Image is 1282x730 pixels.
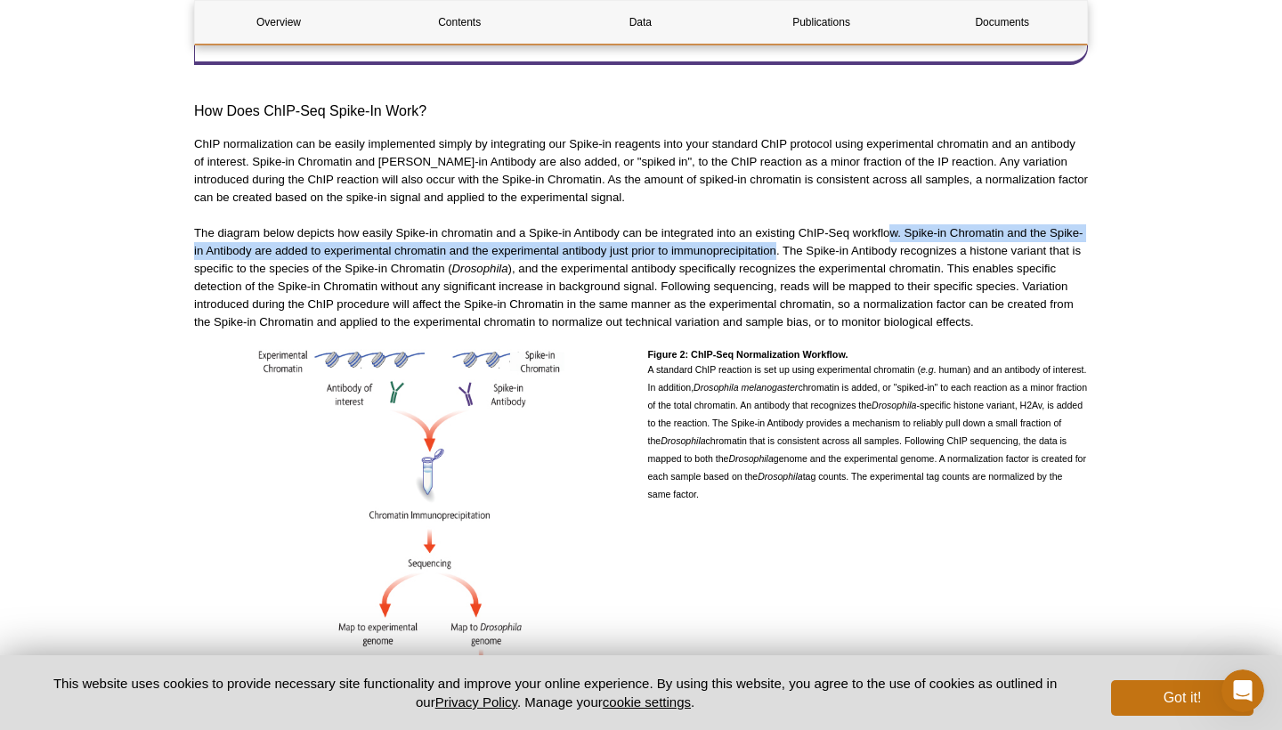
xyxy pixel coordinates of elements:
a: Privacy Policy [435,694,517,710]
a: Overview [195,1,362,44]
p: This website uses cookies to provide necessary site functionality and improve your online experie... [28,674,1082,711]
img: Click on the image to enlarge it. [258,349,570,703]
span: A standard ChIP reaction is set up using experimental chromatin ( . human) and an antibody of int... [648,364,1088,499]
h4: Figure 2: ChIP-Seq Normalization Workflow. [648,349,1089,361]
p: ChIP normalization can be easily implemented simply by integrating our Spike-in reagents into you... [194,135,1088,207]
em: Drosophila [872,400,916,410]
button: Got it! [1111,680,1254,716]
em: Drosophila [758,471,802,482]
h3: How Does ChIP-Seq Spike-In Work? [194,101,1088,122]
button: cookie settings [603,694,691,710]
a: Data [556,1,724,44]
a: Contents [376,1,543,44]
em: e.g [921,364,934,375]
iframe: Intercom live chat [1221,669,1264,712]
em: Drosophila melanogaster [694,382,798,393]
em: Drosophila [661,435,705,446]
em: Drosophila [452,262,508,275]
em: Drosophila [728,453,773,464]
a: Publications [738,1,905,44]
p: The diagram below depicts how easily Spike-in chromatin and a Spike-in Antibody can be integrated... [194,224,1088,331]
a: Documents [919,1,1086,44]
